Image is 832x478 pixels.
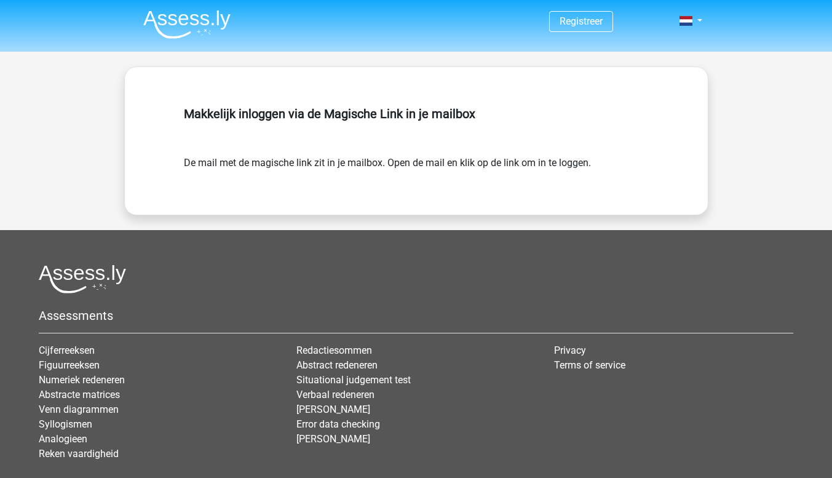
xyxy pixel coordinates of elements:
a: Figuurreeksen [39,359,100,371]
img: Assessly logo [39,265,126,293]
a: Situational judgement test [296,374,411,386]
a: Redactiesommen [296,345,372,356]
h5: Assessments [39,308,793,323]
a: Syllogismen [39,418,92,430]
a: Privacy [554,345,586,356]
img: Assessly [143,10,231,39]
a: Cijferreeksen [39,345,95,356]
a: Terms of service [554,359,625,371]
a: Venn diagrammen [39,404,119,415]
h5: Makkelijk inloggen via de Magische Link in je mailbox [184,106,649,121]
form: De mail met de magische link zit in je mailbox. Open de mail en klik op de link om in te loggen. [184,156,649,170]
a: Reken vaardigheid [39,448,119,460]
a: Analogieen [39,433,87,445]
a: Abstracte matrices [39,389,120,400]
a: Registreer [560,15,603,27]
a: [PERSON_NAME] [296,433,370,445]
a: [PERSON_NAME] [296,404,370,415]
a: Numeriek redeneren [39,374,125,386]
a: Error data checking [296,418,380,430]
a: Verbaal redeneren [296,389,374,400]
a: Abstract redeneren [296,359,378,371]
